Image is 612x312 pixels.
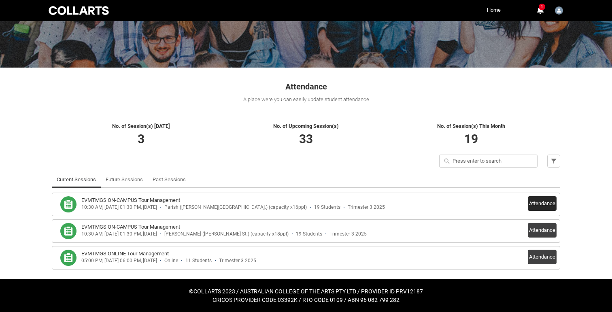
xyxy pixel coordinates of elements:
div: 11 Students [185,258,212,264]
input: Press enter to search [439,155,538,168]
li: Past Sessions [148,172,191,188]
span: No. of Session(s) [DATE] [112,123,170,129]
button: Attendance [528,196,557,211]
div: Online [164,258,178,264]
span: No. of Session(s) This Month [437,123,505,129]
button: Attendance [528,223,557,238]
a: Current Sessions [57,172,96,188]
span: 19 [464,132,478,146]
span: Attendance [285,82,327,91]
div: 10:30 AM, [DATE] 01:30 PM, [DATE] [81,231,157,237]
button: 1 [535,6,545,15]
div: 05:00 PM, [DATE] 06:00 PM, [DATE] [81,258,157,264]
h3: EVMTMGS ONLINE Tour Management [81,250,169,258]
h3: EVMTMGS ON-CAMPUS Tour Management [81,223,180,231]
span: No. of Upcoming Session(s) [273,123,339,129]
div: Trimester 3 2025 [348,204,385,210]
div: Trimester 3 2025 [219,258,256,264]
div: 10:30 AM, [DATE] 01:30 PM, [DATE] [81,204,157,210]
span: 3 [138,132,144,146]
span: 33 [299,132,313,146]
button: Attendance [528,250,557,264]
div: Trimester 3 2025 [329,231,367,237]
div: 19 Students [314,204,340,210]
button: Filter [547,155,560,168]
li: Current Sessions [52,172,101,188]
img: Kathryn.Richards [555,6,563,15]
button: User Profile Kathryn.Richards [553,3,565,16]
a: Past Sessions [153,172,186,188]
div: [PERSON_NAME] ([PERSON_NAME] St.) (capacity x18ppl) [164,231,289,237]
a: Future Sessions [106,172,143,188]
h3: EVMTMGS ON-CAMPUS Tour Management [81,196,180,204]
div: 19 Students [296,231,322,237]
a: Home [485,4,503,16]
div: Parish ([PERSON_NAME][GEOGRAPHIC_DATA].) (capacity x16ppl) [164,204,307,210]
div: A place were you can easily update student attendance [52,96,560,104]
span: 1 [539,4,545,10]
li: Future Sessions [101,172,148,188]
